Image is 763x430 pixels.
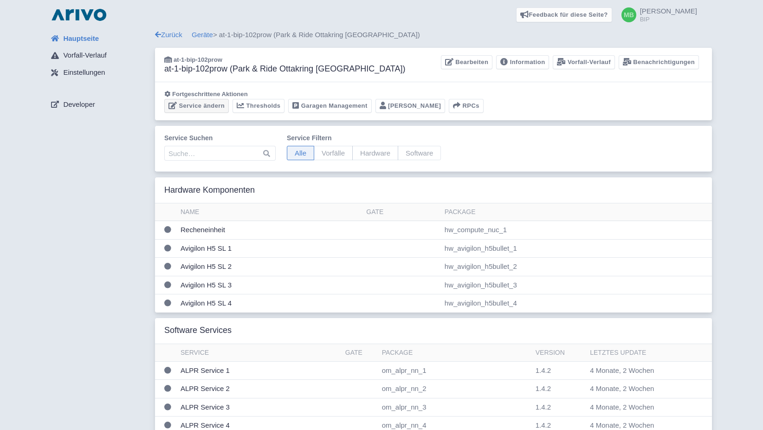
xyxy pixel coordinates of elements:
button: RPCs [449,99,484,113]
td: 4 Monate, 2 Wochen [586,380,692,398]
td: hw_avigilon_h5bullet_1 [441,239,712,258]
a: [PERSON_NAME] [375,99,446,113]
span: at-1-bip-102prow [174,56,222,63]
a: Vorfall-Verlauf [553,55,614,70]
a: Vorfall-Verlauf [44,47,155,65]
span: Einstellungen [63,67,105,78]
span: Software [398,146,441,160]
label: Service filtern [287,133,441,143]
label: Service suchen [164,133,276,143]
span: Fortgeschrittene Aktionen [172,91,248,98]
span: Vorfall-Verlauf [63,50,106,61]
td: hw_avigilon_h5bullet_2 [441,258,712,276]
span: 1.4.2 [536,366,551,374]
a: Hauptseite [44,30,155,47]
td: hw_avigilon_h5bullet_4 [441,294,712,313]
th: Version [532,344,586,362]
span: Alle [287,146,314,160]
h3: Hardware Komponenten [164,185,255,195]
a: Geräte [192,31,213,39]
a: Information [496,55,549,70]
th: Package [378,344,532,362]
a: Zurück [155,31,182,39]
a: [PERSON_NAME] BIP [616,7,697,22]
td: om_alpr_nn_1 [378,361,532,380]
td: ALPR Service 1 [177,361,342,380]
span: [PERSON_NAME] [640,7,697,15]
td: 4 Monate, 2 Wochen [586,398,692,417]
td: Recheneinheit [177,221,362,240]
span: Hauptseite [63,33,99,44]
td: Avigilon H5 SL 3 [177,276,362,294]
th: Service [177,344,342,362]
td: Avigilon H5 SL 1 [177,239,362,258]
span: Developer [63,99,95,110]
a: Einstellungen [44,64,155,82]
span: Hardware [352,146,398,160]
input: Suche… [164,146,276,161]
th: Name [177,203,362,221]
td: ALPR Service 3 [177,398,342,417]
td: hw_avigilon_h5bullet_3 [441,276,712,294]
th: Letztes Update [586,344,692,362]
td: Avigilon H5 SL 2 [177,258,362,276]
span: 1.4.2 [536,384,551,392]
td: om_alpr_nn_2 [378,380,532,398]
td: om_alpr_nn_3 [378,398,532,417]
td: ALPR Service 2 [177,380,342,398]
h3: at-1-bip-102prow (Park & Ride Ottakring [GEOGRAPHIC_DATA]) [164,64,406,74]
span: 1.4.2 [536,421,551,429]
a: Bearbeiten [441,55,492,70]
h3: Software Services [164,326,232,336]
small: BIP [640,16,697,22]
td: Avigilon H5 SL 4 [177,294,362,313]
a: Benachrichtigungen [619,55,699,70]
a: Garagen Management [288,99,371,113]
th: Gate [342,344,378,362]
th: Package [441,203,712,221]
img: logo [49,7,109,22]
a: Feedback für diese Seite? [516,7,612,22]
a: Service ändern [164,99,229,113]
th: Gate [362,203,441,221]
td: 4 Monate, 2 Wochen [586,361,692,380]
a: Thresholds [233,99,285,113]
span: 1.4.2 [536,403,551,411]
a: Developer [44,96,155,113]
div: > at-1-bip-102prow (Park & Ride Ottakring [GEOGRAPHIC_DATA]) [155,30,712,40]
td: hw_compute_nuc_1 [441,221,712,240]
span: Vorfälle [314,146,353,160]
